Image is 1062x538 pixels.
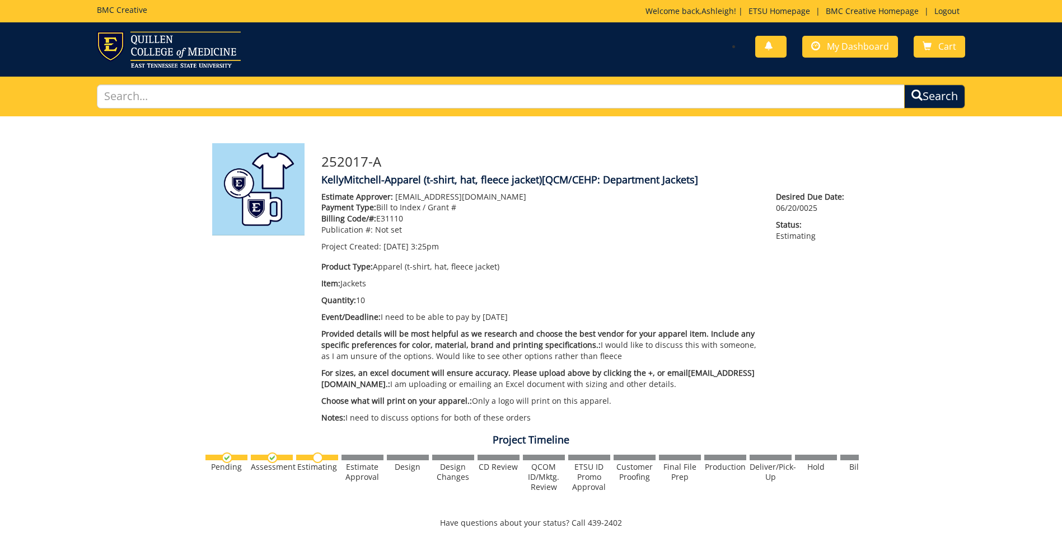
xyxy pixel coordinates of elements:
[432,462,474,482] div: Design Changes
[312,452,323,463] img: no
[267,452,278,463] img: checkmark
[523,462,565,492] div: QCOM ID/Mktg. Review
[904,84,965,108] button: Search
[204,517,859,528] p: Have questions about your status? Call 439-2402
[795,462,837,472] div: Hold
[321,395,472,406] span: Choose what will print on your apparel.:
[97,31,241,68] img: ETSU logo
[321,312,760,323] p: I need to be able to pay by [DATE]
[321,278,760,289] p: Jackets
[645,6,965,17] p: Welcome back, ! | | |
[321,395,760,407] p: Only a logo will print on this apparel.
[568,462,610,492] div: ETSU ID Promo Approval
[614,462,656,482] div: Customer Proofing
[387,462,429,472] div: Design
[97,84,905,108] input: Search...
[321,312,381,322] span: Event/Deadline:
[321,278,340,289] span: Item:
[321,191,393,202] span: Estimate Approver:
[321,412,760,423] p: I need to discuss options for both of these orders
[659,462,701,482] div: Final File Prep
[802,36,898,58] a: My Dashboard
[321,224,373,235] span: Publication #:
[827,40,889,53] span: My Dashboard
[776,219,850,242] p: Estimating
[701,6,734,16] a: Ashleigh
[341,462,383,482] div: Estimate Approval
[321,213,760,224] p: E31110
[938,40,956,53] span: Cart
[205,462,247,472] div: Pending
[820,6,924,16] a: BMC Creative Homepage
[212,143,305,235] img: Product featured image
[321,412,345,423] span: Notes:
[321,202,760,213] p: Bill to Index / Grant #
[375,224,402,235] span: Not set
[929,6,965,16] a: Logout
[840,462,882,472] div: Billing
[321,328,755,350] span: Provided details will be most helpful as we research and choose the best vendor for your apparel ...
[321,191,760,202] p: [EMAIL_ADDRESS][DOMAIN_NAME]
[321,154,850,169] h3: 252017-A
[97,6,147,14] h5: BMC Creative
[750,462,792,482] div: Deliver/Pick-Up
[204,435,859,446] h4: Project Timeline
[776,191,850,202] span: Desired Due Date:
[704,462,746,472] div: Production
[321,213,376,224] span: Billing Code/#:
[321,295,760,306] p: 10
[222,452,232,463] img: checkmark
[321,261,760,272] p: Apparel (t-shirt, hat, fleece jacket)
[478,462,520,472] div: CD Review
[321,174,850,186] h4: KellyMitchell-Apparel (t-shirt, hat, fleece jacket)
[321,328,760,362] p: I would like to discuss this with someone, as I am unsure of the options. Would like to see other...
[296,462,338,472] div: Estimating
[321,367,760,390] p: I am uploading or emailing an Excel document with sizing and other details.
[542,173,698,186] span: [QCM/CEHP: Department Jackets]
[251,462,293,472] div: Assessment
[776,219,850,230] span: Status:
[321,295,356,305] span: Quantity:
[743,6,816,16] a: ETSU Homepage
[321,261,373,272] span: Product Type:
[383,241,439,252] span: [DATE] 3:25pm
[914,36,965,58] a: Cart
[776,191,850,214] p: 06/20/0025
[321,241,381,252] span: Project Created:
[321,202,376,213] span: Payment Type:
[321,367,755,389] span: For sizes, an excel document will ensure accuracy. Please upload above by clicking the +, or emai...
